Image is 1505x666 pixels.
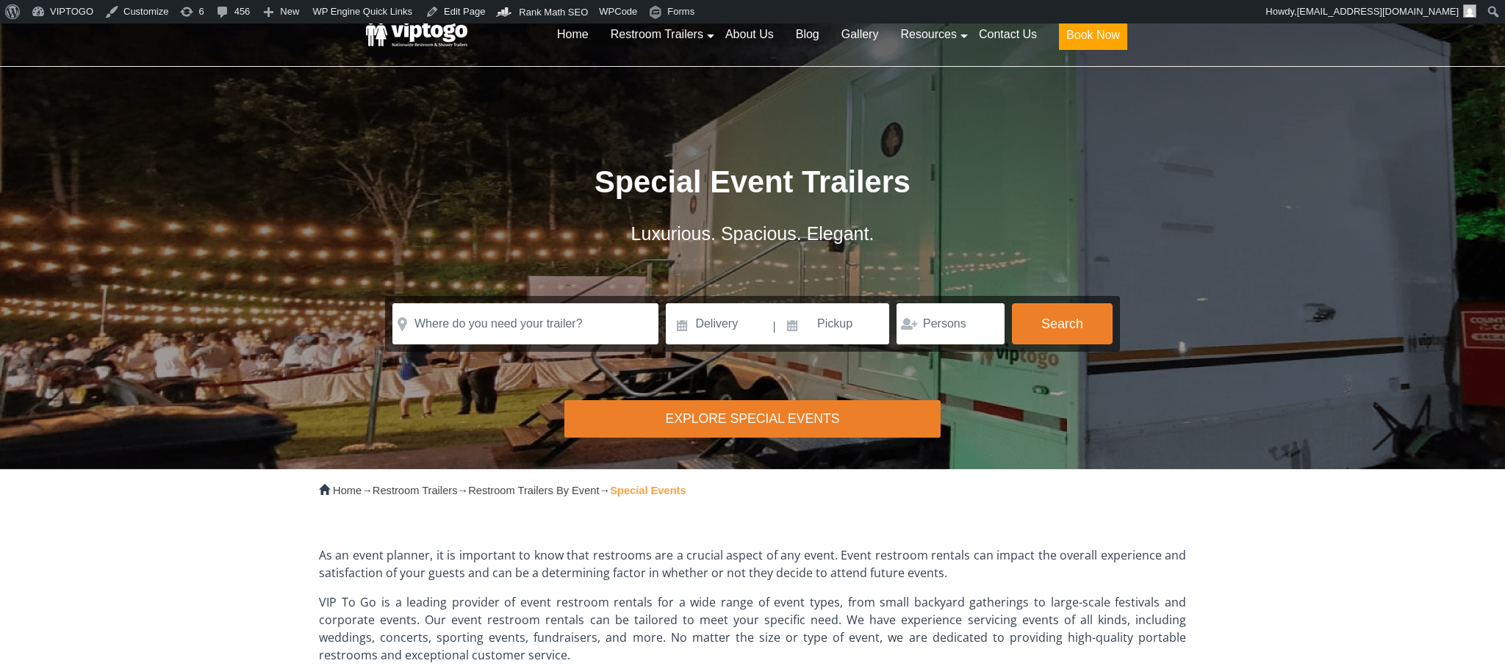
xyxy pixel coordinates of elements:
[785,18,830,51] a: Blog
[777,303,889,344] input: Pickup
[600,18,714,51] a: Restroom Trailers
[319,593,1186,664] p: VIP To Go is a leading provider of event restroom rentals for a wide range of event types, from s...
[889,18,967,51] a: Resources
[392,303,658,344] input: Where do you need your trailer?
[1059,21,1127,50] button: Book Now
[830,18,890,51] a: Gallery
[333,485,362,496] a: Home
[373,485,458,496] a: Restroom Trailers
[595,164,910,199] span: Special Event Trailers
[631,223,874,244] span: Luxurious. Spacious. Elegant.
[897,303,1005,344] input: Persons
[319,546,1186,582] p: As an event planner, it is important to know that restrooms are a crucial aspect of any event. Ev...
[610,485,686,496] strong: Special Events
[968,18,1048,51] a: Contact Us
[546,18,600,51] a: Home
[519,7,588,18] span: Rank Math SEO
[666,303,771,344] input: Delivery
[714,18,785,51] a: About Us
[1297,6,1459,17] span: [EMAIL_ADDRESS][DOMAIN_NAME]
[773,303,776,350] span: |
[1012,303,1113,344] button: Search
[468,485,599,496] a: Restroom Trailers By Event
[564,400,941,438] div: Explore Special Events
[1048,18,1138,59] a: Book Now
[333,485,686,496] span: → → →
